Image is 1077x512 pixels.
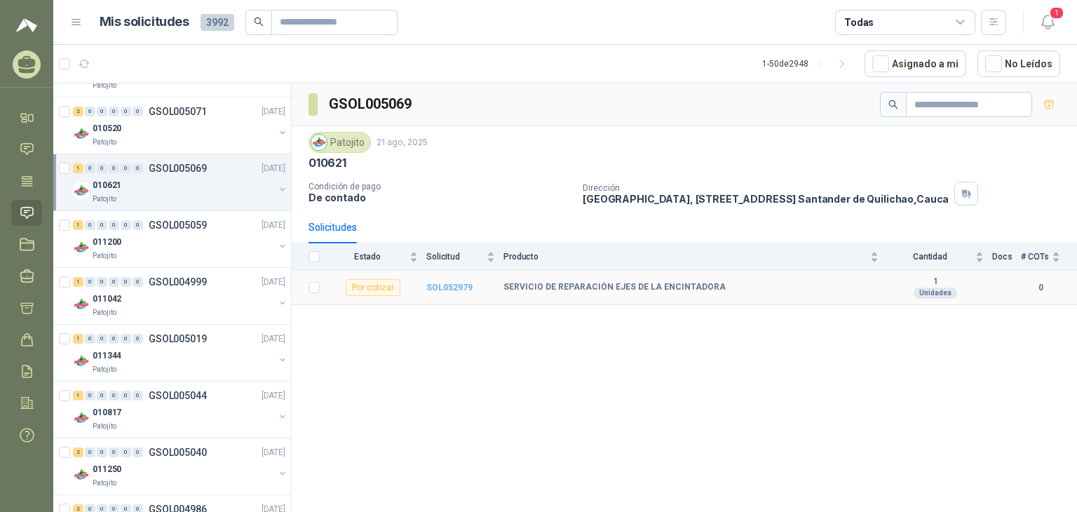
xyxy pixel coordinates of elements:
[73,410,90,426] img: Company Logo
[73,239,90,256] img: Company Logo
[73,447,83,457] div: 2
[503,282,726,293] b: SERVICIO DE REPARACIÓN EJES DE LA ENCINTADORA
[16,17,37,34] img: Logo peakr
[109,277,119,287] div: 0
[992,243,1021,271] th: Docs
[93,349,121,363] p: 011344
[346,279,400,296] div: Por cotizar
[73,274,288,318] a: 1 0 0 0 0 0 GSOL004999[DATE] Company Logo011042Patojito
[93,236,121,249] p: 011200
[133,447,143,457] div: 0
[109,334,119,344] div: 0
[73,103,288,148] a: 2 0 0 0 0 0 GSOL005071[DATE] Company Logo010520Patojito
[73,296,90,313] img: Company Logo
[121,107,131,116] div: 0
[311,135,327,150] img: Company Logo
[133,220,143,230] div: 0
[201,14,234,31] span: 3992
[109,447,119,457] div: 0
[73,220,83,230] div: 1
[73,444,288,489] a: 2 0 0 0 0 0 GSOL005040[DATE] Company Logo011250Patojito
[73,353,90,370] img: Company Logo
[888,100,898,109] span: search
[262,219,285,232] p: [DATE]
[121,163,131,173] div: 0
[73,334,83,344] div: 1
[93,406,121,419] p: 010817
[93,80,116,91] p: Patojito
[85,334,95,344] div: 0
[121,391,131,400] div: 0
[149,163,207,173] p: GSOL005069
[93,122,121,135] p: 010520
[426,283,473,292] a: SOL052979
[1021,252,1049,262] span: # COTs
[93,292,121,306] p: 011042
[109,163,119,173] div: 0
[133,277,143,287] div: 0
[73,466,90,483] img: Company Logo
[93,421,116,432] p: Patojito
[121,220,131,230] div: 0
[309,220,357,235] div: Solicitudes
[93,179,121,192] p: 010621
[73,387,288,432] a: 1 0 0 0 0 0 GSOL005044[DATE] Company Logo010817Patojito
[149,391,207,400] p: GSOL005044
[309,182,571,191] p: Condición de pago
[309,191,571,203] p: De contado
[73,391,83,400] div: 1
[85,220,95,230] div: 0
[1021,243,1077,271] th: # COTs
[377,136,428,149] p: 21 ago, 2025
[93,478,116,489] p: Patojito
[149,334,207,344] p: GSOL005019
[121,334,131,344] div: 0
[149,220,207,230] p: GSOL005059
[583,183,949,193] p: Dirección
[109,107,119,116] div: 0
[93,307,116,318] p: Patojito
[262,389,285,403] p: [DATE]
[262,276,285,289] p: [DATE]
[865,50,966,77] button: Asignado a mi
[73,277,83,287] div: 1
[328,252,407,262] span: Estado
[100,12,189,32] h1: Mis solicitudes
[149,277,207,287] p: GSOL004999
[73,160,288,205] a: 1 0 0 0 0 0 GSOL005069[DATE] Company Logo010621Patojito
[97,391,107,400] div: 0
[73,163,83,173] div: 1
[85,391,95,400] div: 0
[1049,6,1064,20] span: 1
[887,252,973,262] span: Cantidad
[109,391,119,400] div: 0
[109,220,119,230] div: 0
[262,332,285,346] p: [DATE]
[97,163,107,173] div: 0
[149,447,207,457] p: GSOL005040
[844,15,874,30] div: Todas
[85,163,95,173] div: 0
[97,277,107,287] div: 0
[1021,281,1060,295] b: 0
[97,334,107,344] div: 0
[762,53,853,75] div: 1 - 50 de 2948
[73,217,288,262] a: 1 0 0 0 0 0 GSOL005059[DATE] Company Logo011200Patojito
[328,243,426,271] th: Estado
[1035,10,1060,35] button: 1
[85,107,95,116] div: 0
[426,243,503,271] th: Solicitud
[309,132,371,153] div: Patojito
[426,252,484,262] span: Solicitud
[121,447,131,457] div: 0
[85,447,95,457] div: 0
[73,330,288,375] a: 1 0 0 0 0 0 GSOL005019[DATE] Company Logo011344Patojito
[97,220,107,230] div: 0
[583,193,949,205] p: [GEOGRAPHIC_DATA], [STREET_ADDRESS] Santander de Quilichao , Cauca
[93,194,116,205] p: Patojito
[262,105,285,119] p: [DATE]
[93,137,116,148] p: Patojito
[977,50,1060,77] button: No Leídos
[914,288,957,299] div: Unidades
